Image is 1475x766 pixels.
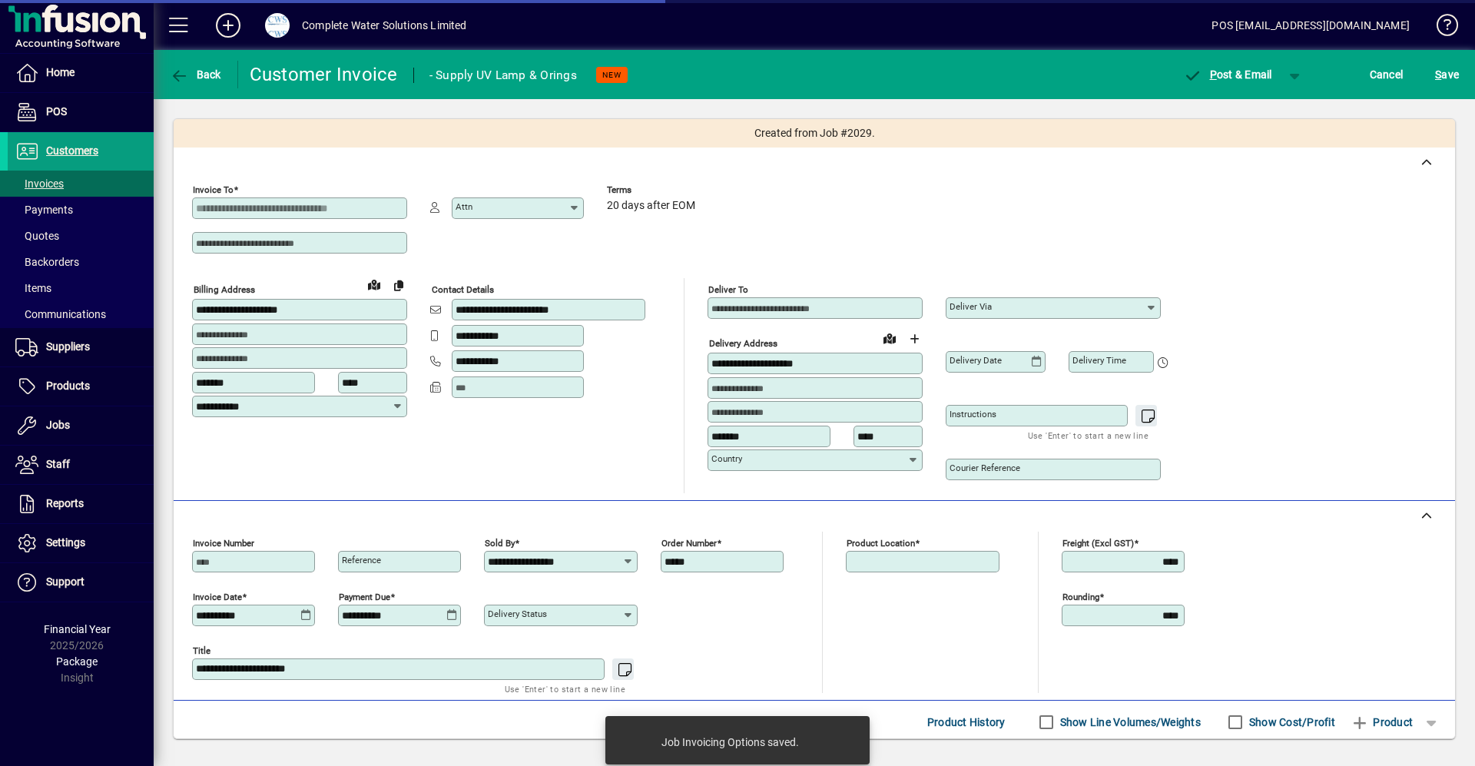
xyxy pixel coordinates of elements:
span: Backorders [15,256,79,268]
a: Invoices [8,171,154,197]
button: Choose address [902,327,926,351]
mat-label: Rounding [1062,592,1099,602]
mat-label: Title [193,645,210,656]
mat-label: Invoice To [193,184,234,195]
span: P [1210,68,1217,81]
span: Support [46,575,85,588]
mat-label: Product location [847,538,915,549]
span: Jobs [46,419,70,431]
span: ost & Email [1183,68,1272,81]
a: POS [8,93,154,131]
div: Customer Invoice [250,62,398,87]
span: Terms [607,185,699,195]
span: ave [1435,62,1459,87]
span: 20 days after EOM [607,200,695,212]
span: Settings [46,536,85,549]
mat-hint: Use 'Enter' to start a new line [1028,426,1149,444]
span: Items [15,282,51,294]
span: NEW [602,70,621,80]
button: Product History [921,708,1012,736]
button: Post & Email [1175,61,1280,88]
span: Financial Year [44,623,111,635]
mat-label: Sold by [485,538,515,549]
span: Invoices [15,177,64,190]
a: View on map [877,326,902,350]
mat-label: Attn [456,201,472,212]
span: Suppliers [46,340,90,353]
button: Profile [253,12,302,39]
div: Complete Water Solutions Limited [302,13,467,38]
span: Home [46,66,75,78]
a: Support [8,563,154,602]
span: S [1435,68,1441,81]
span: Customers [46,144,98,157]
button: Back [166,61,225,88]
span: Created from Job #2029. [754,125,875,141]
mat-label: Delivery status [488,608,547,619]
span: Communications [15,308,106,320]
span: Product [1351,710,1413,734]
a: Products [8,367,154,406]
mat-label: Freight (excl GST) [1062,538,1134,549]
mat-label: Order number [661,538,717,549]
a: Reports [8,485,154,523]
a: Staff [8,446,154,484]
button: Cancel [1366,61,1407,88]
span: Package [56,655,98,668]
span: Staff [46,458,70,470]
mat-label: Invoice date [193,592,242,602]
a: Items [8,275,154,301]
mat-label: Deliver via [950,301,992,312]
a: View on map [362,272,386,297]
mat-label: Invoice number [193,538,254,549]
a: Jobs [8,406,154,445]
div: POS [EMAIL_ADDRESS][DOMAIN_NAME] [1211,13,1410,38]
button: Copy to Delivery address [386,273,411,297]
span: Product History [927,710,1006,734]
a: Knowledge Base [1425,3,1456,53]
mat-label: Delivery date [950,355,1002,366]
mat-label: Deliver To [708,284,748,295]
div: - Supply UV Lamp & Orings [429,63,577,88]
span: POS [46,105,67,118]
span: Back [170,68,221,81]
button: Product [1343,708,1420,736]
mat-label: Delivery time [1072,355,1126,366]
a: Quotes [8,223,154,249]
span: Quotes [15,230,59,242]
mat-label: Reference [342,555,381,565]
div: Job Invoicing Options saved. [661,734,799,750]
a: Backorders [8,249,154,275]
span: Cancel [1370,62,1404,87]
button: Save [1431,61,1463,88]
mat-label: Country [711,453,742,464]
a: Communications [8,301,154,327]
mat-label: Instructions [950,409,996,419]
span: Reports [46,497,84,509]
button: Add [204,12,253,39]
span: Payments [15,204,73,216]
app-page-header-button: Back [154,61,238,88]
label: Show Cost/Profit [1246,715,1335,730]
mat-label: Payment due [339,592,390,602]
mat-hint: Use 'Enter' to start a new line [505,680,625,698]
a: Payments [8,197,154,223]
a: Suppliers [8,328,154,366]
a: Settings [8,524,154,562]
label: Show Line Volumes/Weights [1057,715,1201,730]
a: Home [8,54,154,92]
span: Products [46,380,90,392]
mat-label: Courier Reference [950,463,1020,473]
